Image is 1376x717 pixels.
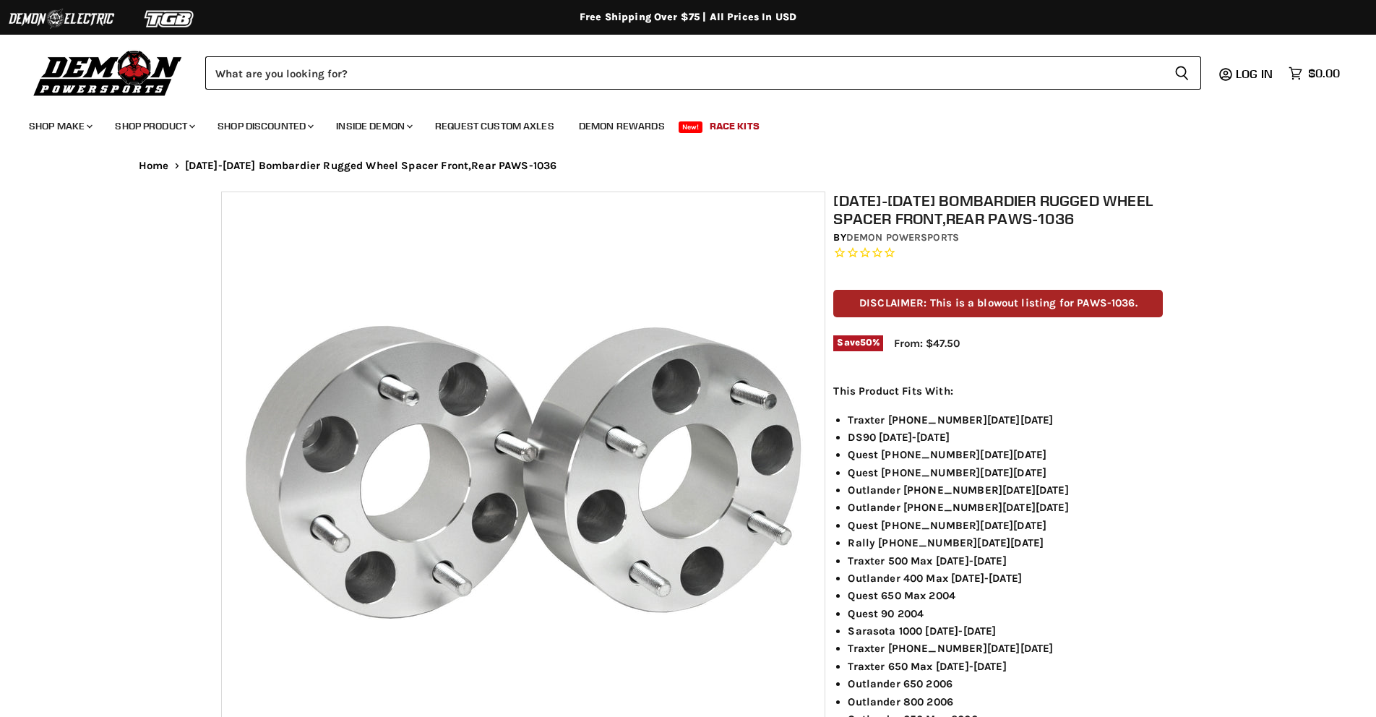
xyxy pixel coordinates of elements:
input: Search [205,56,1163,90]
a: Shop Product [104,111,204,141]
a: Race Kits [699,111,770,141]
li: Quest [PHONE_NUMBER][DATE][DATE] [848,464,1163,481]
div: Free Shipping Over $75 | All Prices In USD [110,11,1266,24]
form: Product [205,56,1201,90]
a: Inside Demon [325,111,421,141]
ul: Main menu [18,106,1336,141]
span: Log in [1236,66,1273,81]
li: Outlander 400 Max [DATE]-[DATE] [848,570,1163,587]
a: Home [139,160,169,172]
a: Demon Rewards [568,111,676,141]
span: Rated 0.0 out of 5 stars 0 reviews [833,246,1163,261]
span: New! [679,121,703,133]
li: Traxter [PHONE_NUMBER][DATE][DATE] [848,640,1163,657]
li: Traxter [PHONE_NUMBER][DATE][DATE] [848,411,1163,429]
img: Demon Electric Logo 2 [7,5,116,33]
a: Log in [1229,67,1281,80]
li: Rally [PHONE_NUMBER][DATE][DATE] [848,534,1163,551]
p: This Product Fits With: [833,382,1163,400]
li: Traxter 500 Max [DATE]-[DATE] [848,552,1163,570]
li: Sarasota 1000 [DATE]-[DATE] [848,622,1163,640]
span: [DATE]-[DATE] Bombardier Rugged Wheel Spacer Front,Rear PAWS-1036 [185,160,557,172]
li: Quest 650 Max 2004 [848,587,1163,604]
a: $0.00 [1281,63,1347,84]
p: DISCLAIMER: This is a blowout listing for PAWS-1036. [833,290,1163,317]
h1: [DATE]-[DATE] Bombardier Rugged Wheel Spacer Front,Rear PAWS-1036 [833,192,1163,228]
li: Quest 90 2004 [848,605,1163,622]
li: Outlander [PHONE_NUMBER][DATE][DATE] [848,481,1163,499]
img: TGB Logo 2 [116,5,224,33]
li: Outlander 650 2006 [848,675,1163,692]
img: Demon Powersports [29,47,187,98]
li: Quest [PHONE_NUMBER][DATE][DATE] [848,517,1163,534]
a: Request Custom Axles [424,111,565,141]
a: Shop Discounted [207,111,322,141]
nav: Breadcrumbs [110,160,1266,172]
span: Save % [833,335,883,351]
li: Traxter 650 Max [DATE]-[DATE] [848,658,1163,675]
li: Outlander 800 2006 [848,693,1163,710]
span: From: $47.50 [894,337,960,350]
div: by [833,230,1163,246]
li: DS90 [DATE]-[DATE] [848,429,1163,446]
li: Outlander [PHONE_NUMBER][DATE][DATE] [848,499,1163,516]
button: Search [1163,56,1201,90]
span: 50 [860,337,872,348]
a: Demon Powersports [846,231,959,244]
li: Quest [PHONE_NUMBER][DATE][DATE] [848,446,1163,463]
span: $0.00 [1308,66,1340,80]
a: Shop Make [18,111,101,141]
